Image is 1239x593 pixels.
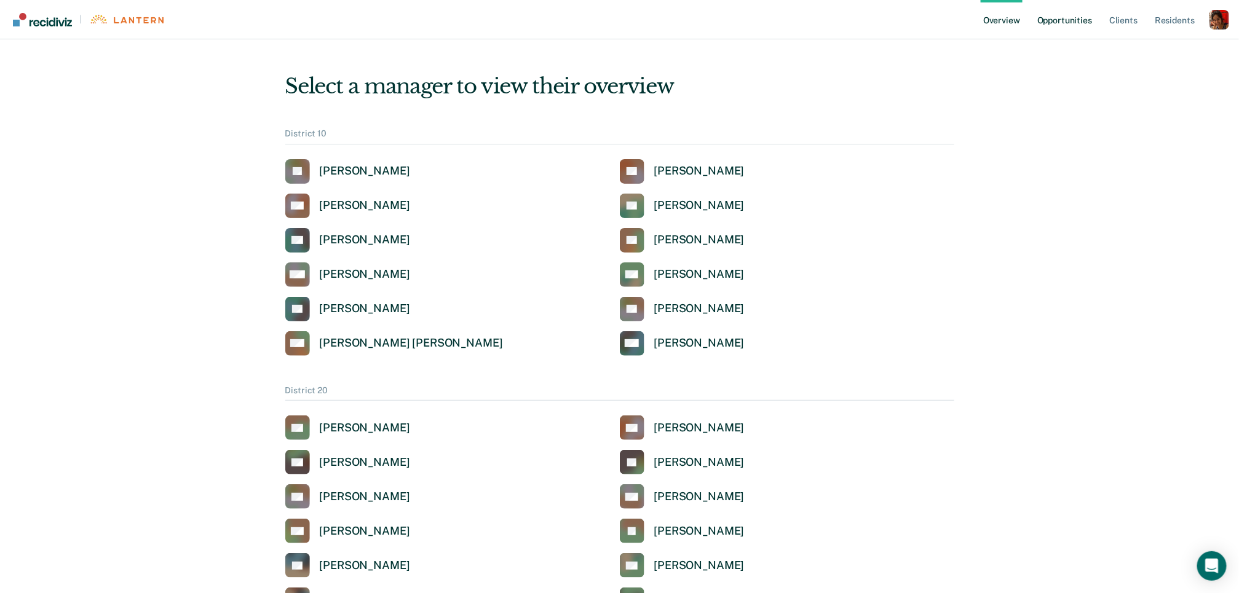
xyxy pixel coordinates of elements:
[620,553,745,578] a: [PERSON_NAME]
[320,164,410,178] div: [PERSON_NAME]
[13,13,72,26] img: Recidiviz
[285,74,954,99] div: Select a manager to view their overview
[320,421,410,435] div: [PERSON_NAME]
[620,519,745,543] a: [PERSON_NAME]
[285,262,410,287] a: [PERSON_NAME]
[1197,551,1227,581] div: Open Intercom Messenger
[285,128,954,144] div: District 10
[285,297,410,321] a: [PERSON_NAME]
[654,421,745,435] div: [PERSON_NAME]
[620,484,745,509] a: [PERSON_NAME]
[72,14,89,25] span: |
[320,233,410,247] div: [PERSON_NAME]
[620,415,745,440] a: [PERSON_NAME]
[320,267,410,281] div: [PERSON_NAME]
[320,490,410,504] div: [PERSON_NAME]
[654,233,745,247] div: [PERSON_NAME]
[285,415,410,440] a: [PERSON_NAME]
[620,297,745,321] a: [PERSON_NAME]
[620,194,745,218] a: [PERSON_NAME]
[620,228,745,253] a: [PERSON_NAME]
[320,198,410,213] div: [PERSON_NAME]
[654,198,745,213] div: [PERSON_NAME]
[285,519,410,543] a: [PERSON_NAME]
[320,524,410,538] div: [PERSON_NAME]
[285,331,503,356] a: [PERSON_NAME] [PERSON_NAME]
[285,385,954,401] div: District 20
[285,450,410,474] a: [PERSON_NAME]
[654,559,745,573] div: [PERSON_NAME]
[654,302,745,316] div: [PERSON_NAME]
[620,159,745,184] a: [PERSON_NAME]
[620,262,745,287] a: [PERSON_NAME]
[89,15,164,24] img: Lantern
[1209,10,1229,29] button: Profile dropdown button
[654,164,745,178] div: [PERSON_NAME]
[654,455,745,469] div: [PERSON_NAME]
[320,302,410,316] div: [PERSON_NAME]
[285,553,410,578] a: [PERSON_NAME]
[320,559,410,573] div: [PERSON_NAME]
[285,194,410,218] a: [PERSON_NAME]
[654,490,745,504] div: [PERSON_NAME]
[285,159,410,184] a: [PERSON_NAME]
[654,524,745,538] div: [PERSON_NAME]
[620,331,745,356] a: [PERSON_NAME]
[285,228,410,253] a: [PERSON_NAME]
[620,450,745,474] a: [PERSON_NAME]
[320,455,410,469] div: [PERSON_NAME]
[320,336,503,350] div: [PERSON_NAME] [PERSON_NAME]
[654,336,745,350] div: [PERSON_NAME]
[654,267,745,281] div: [PERSON_NAME]
[285,484,410,509] a: [PERSON_NAME]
